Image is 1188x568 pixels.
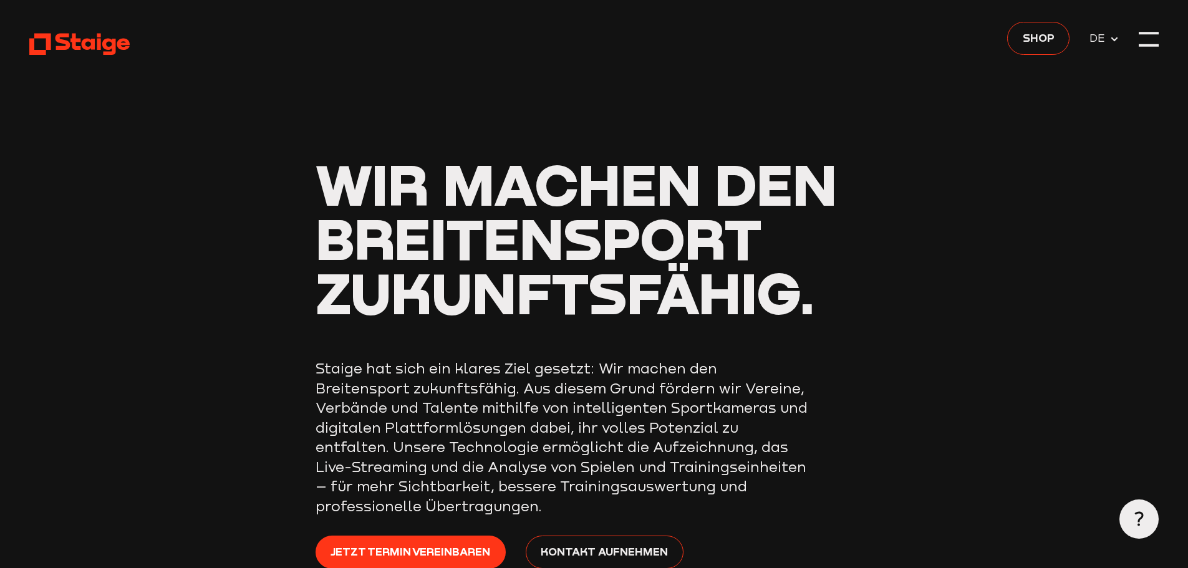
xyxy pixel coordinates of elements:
[1089,29,1109,47] span: DE
[1023,29,1055,46] span: Shop
[1007,22,1070,55] a: Shop
[331,543,490,561] span: Jetzt Termin vereinbaren
[316,359,814,516] p: Staige hat sich ein klares Ziel gesetzt: Wir machen den Breitensport zukunftsfähig. Aus diesem Gr...
[541,543,668,561] span: Kontakt aufnehmen
[316,150,837,326] span: Wir machen den Breitensport zukunftsfähig.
